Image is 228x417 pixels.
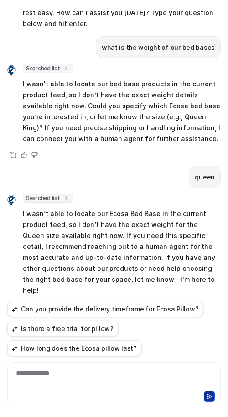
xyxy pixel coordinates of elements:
[7,340,142,356] button: How long does the Ecosa pillow last?
[7,301,203,317] button: Can you provide the delivery timeframe for Ecosa Pillow?
[7,65,16,76] img: Widget
[7,321,119,337] button: Is there a free trial for pillow?
[23,79,221,144] p: I wasn't able to locate our bed base products in the current product feed, so I don’t have the ex...
[23,194,73,203] span: Searched list
[102,42,215,53] p: what is the weight of our bed bases
[7,195,16,206] img: Widget
[23,64,73,73] span: Searched list
[23,208,221,296] p: I wasn’t able to locate our Ecosa Bed Base in the current product feed, so I don’t have the exact...
[195,172,215,183] p: queen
